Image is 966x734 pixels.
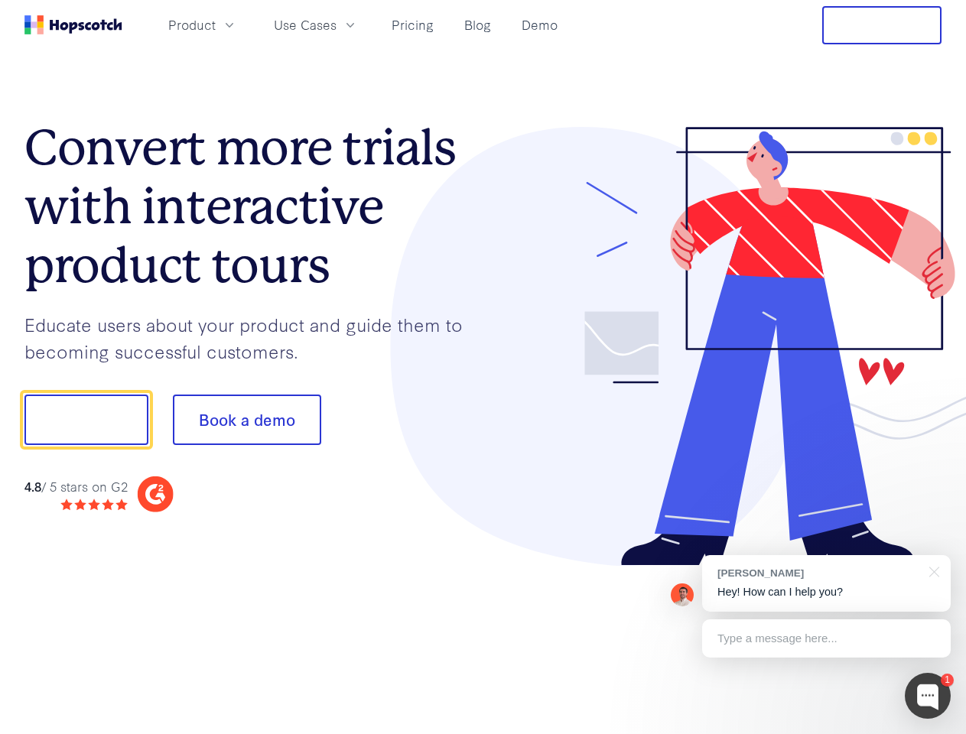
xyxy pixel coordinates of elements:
div: 1 [941,674,954,687]
button: Use Cases [265,12,367,37]
a: Demo [516,12,564,37]
p: Hey! How can I help you? [717,584,935,600]
span: Product [168,15,216,34]
button: Show me! [24,395,148,445]
div: / 5 stars on G2 [24,477,128,496]
img: Mark Spera [671,583,694,606]
button: Product [159,12,246,37]
h1: Convert more trials with interactive product tours [24,119,483,294]
p: Educate users about your product and guide them to becoming successful customers. [24,311,483,364]
button: Free Trial [822,6,942,44]
a: Blog [458,12,497,37]
div: [PERSON_NAME] [717,566,920,580]
div: Type a message here... [702,619,951,658]
a: Home [24,15,122,34]
a: Pricing [385,12,440,37]
button: Book a demo [173,395,321,445]
span: Use Cases [274,15,337,34]
strong: 4.8 [24,477,41,495]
